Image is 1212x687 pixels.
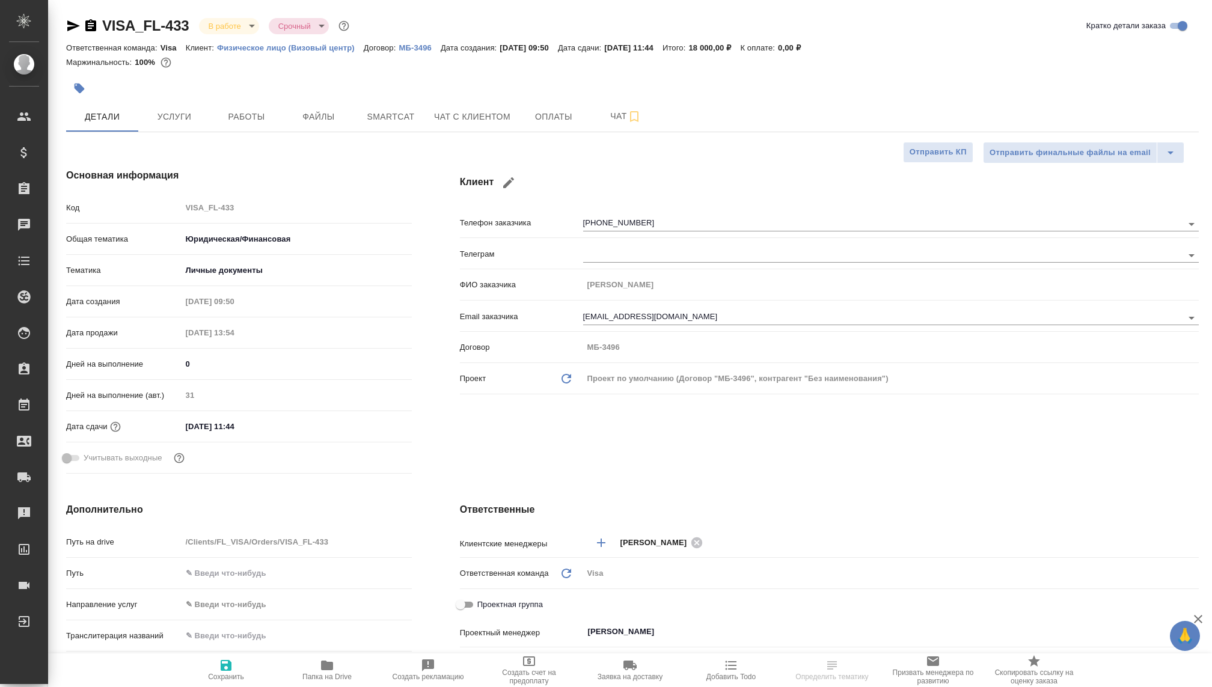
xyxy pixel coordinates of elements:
button: Open [1183,247,1200,264]
input: Пустое поле [182,293,287,310]
button: Open [1192,542,1195,544]
div: ✎ Введи что-нибудь [182,594,412,615]
h4: Ответственные [460,502,1199,517]
button: Папка на Drive [277,653,378,687]
p: Клиент: [186,43,217,52]
p: К оплате: [740,43,778,52]
p: Email заказчика [460,311,583,323]
span: Детали [73,109,131,124]
p: Проектный менеджер [460,627,583,639]
input: Пустое поле [182,324,287,341]
p: [DATE] 09:50 [500,43,558,52]
button: Скопировать ссылку для ЯМессенджера [66,19,81,33]
h4: Основная информация [66,168,412,183]
p: ФИО заказчика [460,279,583,291]
span: Добавить Todo [706,673,756,681]
button: Open [1183,310,1200,326]
span: Кратко детали заказа [1086,20,1166,32]
a: Физическое лицо (Визовый центр) [217,42,364,52]
span: Создать счет на предоплату [486,668,572,685]
span: Проектная группа [477,599,543,611]
button: 🙏 [1170,621,1200,651]
button: 0.00 RUB; [158,55,174,70]
p: Договор: [364,43,399,52]
span: Папка на Drive [302,673,352,681]
div: split button [983,142,1184,163]
button: Доп статусы указывают на важность/срочность заказа [336,18,352,34]
h4: Клиент [460,168,1199,197]
button: Добавить Todo [681,653,782,687]
p: Клиентские менеджеры [460,538,583,550]
input: Пустое поле [583,338,1199,356]
span: Оплаты [525,109,583,124]
input: ✎ Введи что-нибудь [182,418,287,435]
p: 18 000,00 ₽ [688,43,740,52]
p: Дней на выполнение [66,358,182,370]
p: Ответственная команда [460,567,549,579]
input: Пустое поле [182,386,412,404]
div: В работе [269,18,329,34]
input: Пустое поле [182,533,412,551]
button: Сохранить [176,653,277,687]
p: Телеграм [460,248,583,260]
span: Чат с клиентом [434,109,510,124]
p: Путь [66,567,182,579]
p: 0,00 ₽ [778,43,810,52]
p: Физическое лицо (Визовый центр) [217,43,364,52]
p: Дата создания [66,296,182,308]
span: Призвать менеджера по развитию [890,668,976,685]
button: Срочный [275,21,314,31]
p: Дата продажи [66,327,182,339]
span: [PERSON_NAME] [620,537,694,549]
button: Скопировать ссылку [84,19,98,33]
input: Пустое поле [583,276,1199,293]
p: Итого: [663,43,688,52]
p: Маржинальность: [66,58,135,67]
span: Работы [218,109,275,124]
p: Дата сдачи: [558,43,604,52]
p: МБ-3496 [399,43,440,52]
span: Создать рекламацию [393,673,464,681]
button: Если добавить услуги и заполнить их объемом, то дата рассчитается автоматически [108,419,123,435]
p: Направление услуг [66,599,182,611]
span: Учитывать выходные [84,452,162,464]
span: Smartcat [362,109,420,124]
p: 100% [135,58,158,67]
button: Добавить менеджера [587,528,616,557]
span: Файлы [290,109,347,124]
p: Код [66,202,182,214]
a: VISA_FL-433 [102,17,189,34]
p: Проект [460,373,486,385]
input: ✎ Введи что-нибудь [182,564,412,582]
span: Отправить финальные файлы на email [990,146,1151,160]
span: Сохранить [208,673,244,681]
button: Определить тематику [782,653,883,687]
button: Создать рекламацию [378,653,479,687]
button: Добавить тэг [66,75,93,102]
p: Дата создания: [441,43,500,52]
p: Visa [161,43,186,52]
p: Транслитерация названий [66,630,182,642]
div: [PERSON_NAME] [620,535,707,550]
svg: Подписаться [627,109,641,124]
a: МБ-3496 [399,42,440,52]
p: Общая тематика [66,233,182,245]
button: Заявка на доставку [580,653,681,687]
p: Тематика [66,264,182,276]
button: Open [1183,216,1200,233]
span: Услуги [145,109,203,124]
button: Отправить КП [903,142,973,163]
p: Ответственная команда: [66,43,161,52]
span: 🙏 [1175,623,1195,649]
span: Отправить КП [910,145,967,159]
button: В работе [205,21,245,31]
p: Дата сдачи [66,421,108,433]
div: Юридическая/Финансовая [182,229,412,249]
span: Заявка на доставку [598,673,663,681]
button: Выбери, если сб и вс нужно считать рабочими днями для выполнения заказа. [171,450,187,466]
span: Определить тематику [795,673,868,681]
span: Скопировать ссылку на оценку заказа [991,668,1077,685]
p: Дней на выполнение (авт.) [66,389,182,402]
div: В работе [199,18,259,34]
p: Договор [460,341,583,353]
